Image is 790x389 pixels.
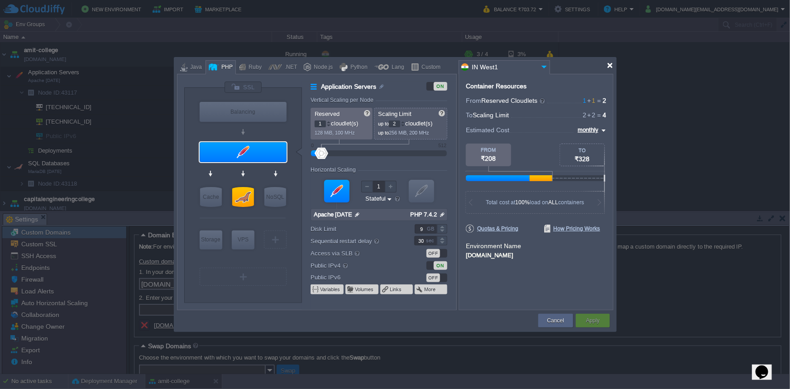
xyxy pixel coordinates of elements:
[232,231,254,249] div: VPS
[378,121,389,126] span: up to
[427,225,436,233] div: GB
[466,147,511,153] div: FROM
[466,225,519,233] span: Quotas & Pricing
[438,143,446,148] div: 512
[311,97,376,103] div: Vertical Scaling per Node
[200,142,287,162] div: Application Servers
[586,111,592,119] span: +
[219,61,233,74] div: PHP
[311,61,333,74] div: Node.js
[575,155,590,163] span: ₹328
[481,155,496,162] span: ₹208
[390,286,402,293] button: Links
[434,82,447,91] div: ON
[232,187,254,207] div: SQL Databases
[595,97,603,104] span: =
[466,111,473,119] span: To
[200,187,222,207] div: Cache
[311,273,402,282] label: Public IPv6
[586,316,599,325] button: Apply
[595,111,603,119] span: =
[311,143,314,148] div: 0
[424,286,436,293] button: More
[547,316,564,325] button: Cancel
[264,187,286,207] div: NoSQL
[246,61,262,74] div: Ruby
[348,61,368,74] div: Python
[419,61,440,74] div: Custom
[311,236,402,246] label: Sequential restart delay
[426,236,436,245] div: sec
[389,130,429,135] span: 256 MiB, 200 MHz
[466,97,481,104] span: From
[355,286,374,293] button: Volumes
[378,130,389,135] span: up to
[426,274,440,282] div: OFF
[311,248,402,258] label: Access via SLB
[426,249,440,258] div: OFF
[603,97,606,104] span: 2
[583,111,586,119] span: 2
[315,118,369,127] p: cloudlet(s)
[560,148,604,153] div: TO
[187,61,202,74] div: Java
[586,97,592,104] span: +
[583,97,586,104] span: 1
[434,261,447,270] div: ON
[311,260,402,270] label: Public IPv4
[389,61,404,74] div: Lang
[586,97,595,104] span: 1
[378,110,412,117] span: Scaling Limit
[311,224,402,234] label: Disk Limit
[315,110,340,117] span: Reserved
[466,250,606,259] div: [DOMAIN_NAME]
[466,125,509,135] span: Estimated Cost
[320,286,341,293] button: Variables
[481,97,546,104] span: Reserved Cloudlets
[200,231,222,249] div: Storage
[315,130,355,135] span: 128 MiB, 100 MHz
[752,353,781,380] iframe: chat widget
[466,242,521,250] label: Environment Name
[264,187,286,207] div: NoSQL Databases
[586,111,595,119] span: 2
[264,231,287,249] div: Create New Layer
[603,111,606,119] span: 4
[311,167,358,173] div: Horizontal Scaling
[200,268,287,286] div: Create New Layer
[200,102,287,122] div: Load Balancer
[378,118,444,127] p: cloudlet(s)
[200,231,222,250] div: Storage Containers
[466,83,527,90] div: Container Resources
[232,231,254,250] div: Elastic VPS
[544,225,600,233] span: How Pricing Works
[473,111,509,119] span: Scaling Limit
[282,61,297,74] div: .NET
[200,102,287,122] div: Balancing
